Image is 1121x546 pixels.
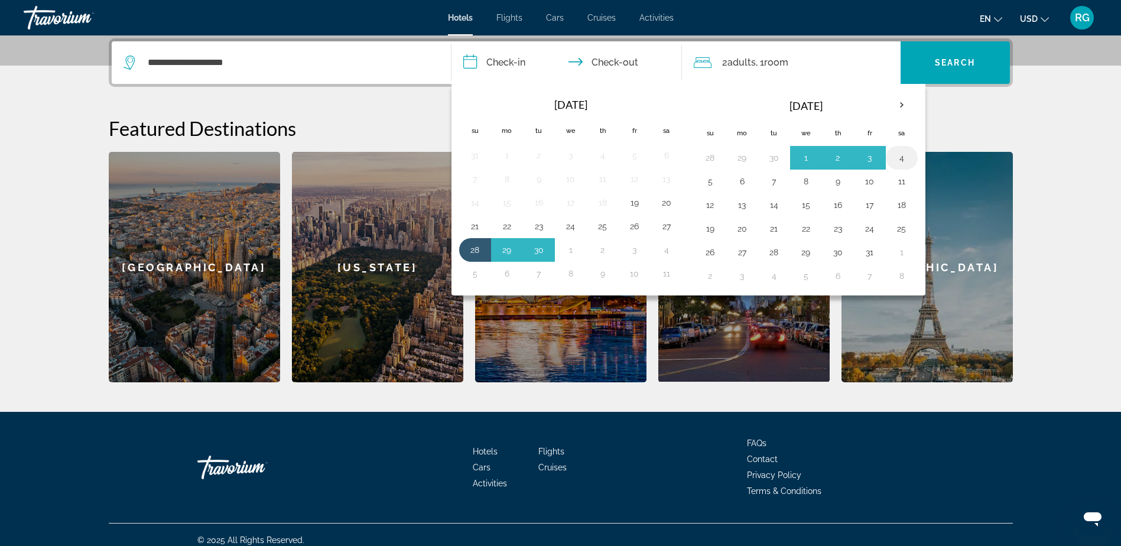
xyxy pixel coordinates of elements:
[498,147,516,164] button: Day 1
[747,470,801,480] a: Privacy Policy
[797,244,815,261] button: Day 29
[498,218,516,235] button: Day 22
[451,41,682,84] button: Check in and out dates
[701,197,720,213] button: Day 12
[625,242,644,258] button: Day 3
[1075,12,1090,24] span: RG
[561,194,580,211] button: Day 17
[466,147,485,164] button: Day 31
[496,13,522,22] a: Flights
[466,265,485,282] button: Day 5
[892,149,911,166] button: Day 4
[892,173,911,190] button: Day 11
[561,147,580,164] button: Day 3
[733,197,752,213] button: Day 13
[197,450,316,485] a: Travorium
[625,218,644,235] button: Day 26
[657,147,676,164] button: Day 6
[980,14,991,24] span: en
[756,54,788,71] span: , 1
[828,173,847,190] button: Day 9
[561,242,580,258] button: Day 1
[841,152,1013,382] a: [GEOGRAPHIC_DATA]
[561,265,580,282] button: Day 8
[765,268,784,284] button: Day 4
[546,13,564,22] a: Cars
[901,41,1010,84] button: Search
[722,54,756,71] span: 2
[538,447,564,456] a: Flights
[593,265,612,282] button: Day 9
[593,171,612,187] button: Day 11
[860,197,879,213] button: Day 17
[828,149,847,166] button: Day 2
[797,220,815,237] button: Day 22
[726,92,886,120] th: [DATE]
[473,479,507,488] a: Activities
[466,171,485,187] button: Day 7
[639,13,674,22] a: Activities
[498,265,516,282] button: Day 6
[747,454,778,464] a: Contact
[1074,499,1112,537] iframe: Button to launch messaging window
[701,268,720,284] button: Day 2
[765,197,784,213] button: Day 14
[733,173,752,190] button: Day 6
[498,242,516,258] button: Day 29
[561,218,580,235] button: Day 24
[764,57,788,68] span: Room
[625,194,644,211] button: Day 19
[860,173,879,190] button: Day 10
[24,2,142,33] a: Travorium
[593,147,612,164] button: Day 4
[733,220,752,237] button: Day 20
[657,194,676,211] button: Day 20
[448,13,473,22] a: Hotels
[587,13,616,22] a: Cruises
[593,218,612,235] button: Day 25
[701,173,720,190] button: Day 5
[109,152,280,382] a: [GEOGRAPHIC_DATA]
[860,244,879,261] button: Day 31
[1067,5,1097,30] button: User Menu
[733,244,752,261] button: Day 27
[701,220,720,237] button: Day 19
[498,194,516,211] button: Day 15
[892,244,911,261] button: Day 1
[112,41,1010,84] div: Search widget
[747,486,821,496] a: Terms & Conditions
[498,171,516,187] button: Day 8
[473,447,498,456] a: Hotels
[593,194,612,211] button: Day 18
[701,244,720,261] button: Day 26
[892,220,911,237] button: Day 25
[561,171,580,187] button: Day 10
[491,92,651,118] th: [DATE]
[980,10,1002,27] button: Change language
[657,242,676,258] button: Day 4
[892,197,911,213] button: Day 18
[797,149,815,166] button: Day 1
[473,463,490,472] a: Cars
[1020,10,1049,27] button: Change currency
[625,171,644,187] button: Day 12
[1020,14,1038,24] span: USD
[109,116,1013,140] h2: Featured Destinations
[828,197,847,213] button: Day 16
[860,149,879,166] button: Day 3
[682,41,901,84] button: Travelers: 2 adults, 0 children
